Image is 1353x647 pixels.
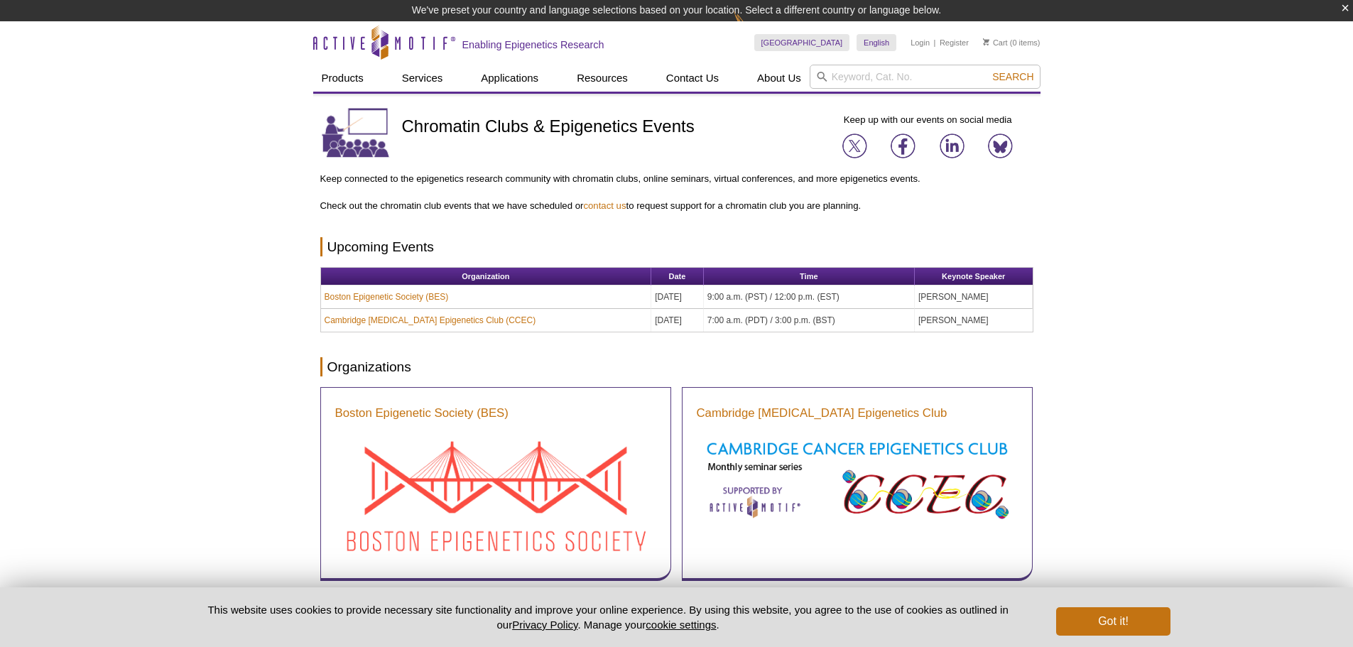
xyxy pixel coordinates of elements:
td: [DATE] [651,309,704,332]
h2: Organizations [320,357,1033,376]
a: Applications [472,65,547,92]
a: Cambridge [MEDICAL_DATA] Epigenetics Club [697,405,947,422]
img: Join us on LinkedIn [940,134,965,158]
a: Resources [568,65,636,92]
a: Boston Epigenetic Society (BES) [335,405,509,422]
img: Change Here [734,11,771,44]
p: Keep up with our events on social media [822,114,1033,126]
p: Keep connected to the epigenetics research community with chromatin clubs, online seminars, virtu... [320,173,1033,185]
h2: Upcoming Events [320,237,1033,256]
th: Time [704,268,915,286]
input: Keyword, Cat. No. [810,65,1040,89]
a: Cambridge [MEDICAL_DATA] Epigenetics Club (CCEC) [325,314,536,327]
a: Privacy Policy [512,619,577,631]
img: Join us on X [842,134,867,158]
button: Got it! [1056,607,1170,636]
button: cookie settings [646,619,716,631]
a: English [857,34,896,51]
li: | [934,34,936,51]
td: [DATE] [651,286,704,309]
a: Register [940,38,969,48]
a: About Us [749,65,810,92]
a: Cart [983,38,1008,48]
td: 9:00 a.m. (PST) / 12:00 p.m. (EST) [704,286,915,309]
th: Date [651,268,704,286]
img: Boston Epigenetic Society (BES) Seminar Series [335,433,656,560]
a: Services [393,65,452,92]
li: (0 items) [983,34,1040,51]
h1: Chromatin Clubs & Epigenetics Events [402,117,695,138]
img: Cambridge Cancer Epigenetics Club Seminar Series [697,433,1018,526]
th: Keynote Speaker [915,268,1033,286]
p: Check out the chromatin club events that we have scheduled or to request support for a chromatin ... [320,200,1033,212]
img: Your Cart [983,38,989,45]
button: Search [988,70,1038,83]
a: contact us [583,200,626,211]
p: This website uses cookies to provide necessary site functionality and improve your online experie... [183,602,1033,632]
td: [PERSON_NAME] [915,309,1033,332]
a: [GEOGRAPHIC_DATA] [754,34,850,51]
h2: Enabling Epigenetics Research [462,38,604,51]
td: 7:00 a.m. (PDT) / 3:00 p.m. (BST) [704,309,915,332]
img: Join us on Bluesky [988,134,1013,158]
img: Join us on Facebook [891,134,915,158]
a: Login [911,38,930,48]
a: Boston Epigenetic Society (BES) [325,290,449,303]
img: Chromatin Clubs & Epigenetic Events [320,107,391,160]
th: Organization [321,268,652,286]
span: Search [992,71,1033,82]
a: Products [313,65,372,92]
a: Contact Us [658,65,727,92]
td: [PERSON_NAME] [915,286,1033,309]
